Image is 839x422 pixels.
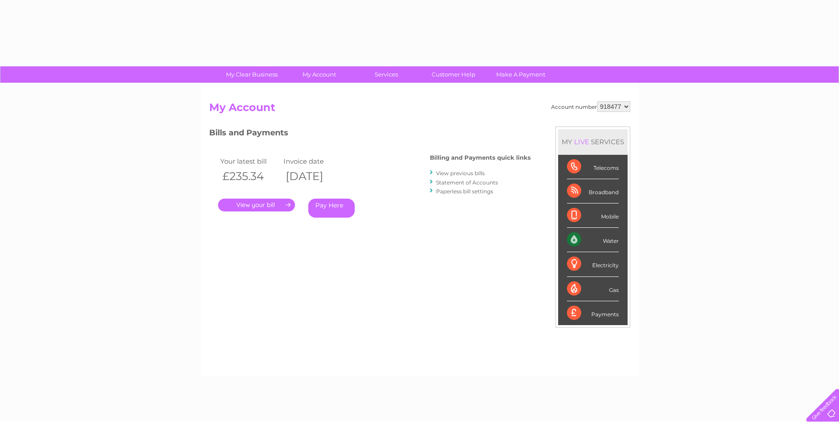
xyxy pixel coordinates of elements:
[484,66,557,83] a: Make A Payment
[209,101,630,118] h2: My Account
[567,252,619,276] div: Electricity
[436,170,485,176] a: View previous bills
[281,155,345,167] td: Invoice date
[281,167,345,185] th: [DATE]
[436,188,493,195] a: Paperless bill settings
[209,127,531,142] h3: Bills and Payments
[218,155,282,167] td: Your latest bill
[436,179,498,186] a: Statement of Accounts
[572,138,591,146] div: LIVE
[558,129,628,154] div: MY SERVICES
[308,199,355,218] a: Pay Here
[567,228,619,252] div: Water
[567,301,619,325] div: Payments
[567,203,619,228] div: Mobile
[283,66,356,83] a: My Account
[218,167,282,185] th: £235.34
[417,66,490,83] a: Customer Help
[567,155,619,179] div: Telecoms
[567,277,619,301] div: Gas
[218,199,295,211] a: .
[567,179,619,203] div: Broadband
[215,66,288,83] a: My Clear Business
[430,154,531,161] h4: Billing and Payments quick links
[551,101,630,112] div: Account number
[350,66,423,83] a: Services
